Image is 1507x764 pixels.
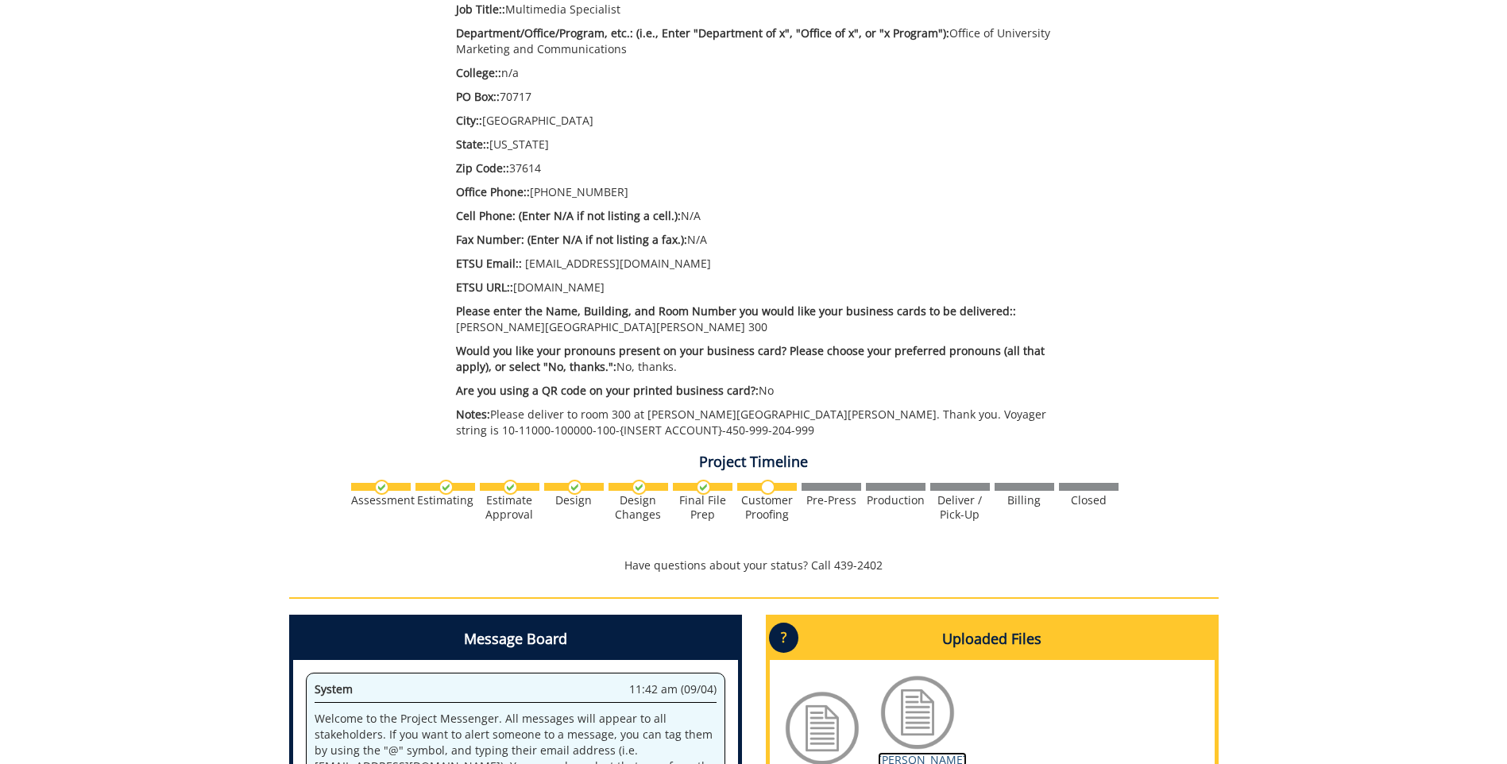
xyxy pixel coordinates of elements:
p: N/A [456,208,1078,224]
span: Department/Office/Program, etc.: (i.e., Enter "Department of x", "Office of x", or "x Program"): [456,25,949,41]
p: [GEOGRAPHIC_DATA] [456,113,1078,129]
p: [PHONE_NUMBER] [456,184,1078,200]
span: Please enter the Name, Building, and Room Number you would like your business cards to be deliver... [456,303,1016,318]
span: Zip Code:: [456,160,509,176]
p: [US_STATE] [456,137,1078,152]
span: Are you using a QR code on your printed business card?: [456,383,759,398]
span: Job Title:: [456,2,505,17]
span: State:: [456,137,489,152]
img: checkmark [439,480,454,495]
p: ? [769,623,798,653]
img: checkmark [567,480,582,495]
span: Office Phone:: [456,184,530,199]
div: Pre-Press [802,493,861,507]
div: Final File Prep [673,493,732,522]
span: Fax Number: (Enter N/A if not listing a fax.): [456,232,687,247]
p: No [456,383,1078,399]
div: Design [544,493,604,507]
img: checkmark [503,480,518,495]
div: Estimating [415,493,475,507]
span: City:: [456,113,482,128]
img: no [760,480,775,495]
div: Closed [1059,493,1119,507]
h4: Project Timeline [289,454,1219,470]
p: [EMAIL_ADDRESS][DOMAIN_NAME] [456,256,1078,272]
span: Notes: [456,407,490,422]
img: checkmark [632,480,647,495]
span: ETSU URL:: [456,280,513,295]
p: 70717 [456,89,1078,105]
div: Deliver / Pick-Up [930,493,990,522]
p: N/A [456,232,1078,248]
span: College:: [456,65,501,80]
img: checkmark [696,480,711,495]
div: Production [866,493,925,507]
img: checkmark [374,480,389,495]
div: Estimate Approval [480,493,539,522]
p: [PERSON_NAME][GEOGRAPHIC_DATA][PERSON_NAME] 300 [456,303,1078,335]
p: Have questions about your status? Call 439-2402 [289,558,1219,573]
span: System [315,681,353,696]
span: Cell Phone: (Enter N/A if not listing a cell.): [456,208,681,223]
div: Assessment [351,493,411,507]
div: Billing [995,493,1054,507]
div: Design Changes [609,493,668,522]
h4: Message Board [293,619,738,660]
h4: Uploaded Files [770,619,1215,660]
span: PO Box:: [456,89,500,104]
span: Would you like your pronouns present on your business card? Please choose your preferred pronouns... [456,343,1045,374]
div: Customer Proofing [737,493,797,522]
p: [DOMAIN_NAME] [456,280,1078,295]
span: ETSU Email:: [456,256,522,271]
span: 11:42 am (09/04) [629,681,717,697]
p: 37614 [456,160,1078,176]
p: No, thanks. [456,343,1078,375]
p: Multimedia Specialist [456,2,1078,17]
p: Office of University Marketing and Communications [456,25,1078,57]
p: Please deliver to room 300 at [PERSON_NAME][GEOGRAPHIC_DATA][PERSON_NAME]. Thank you. Voyager str... [456,407,1078,438]
p: n/a [456,65,1078,81]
